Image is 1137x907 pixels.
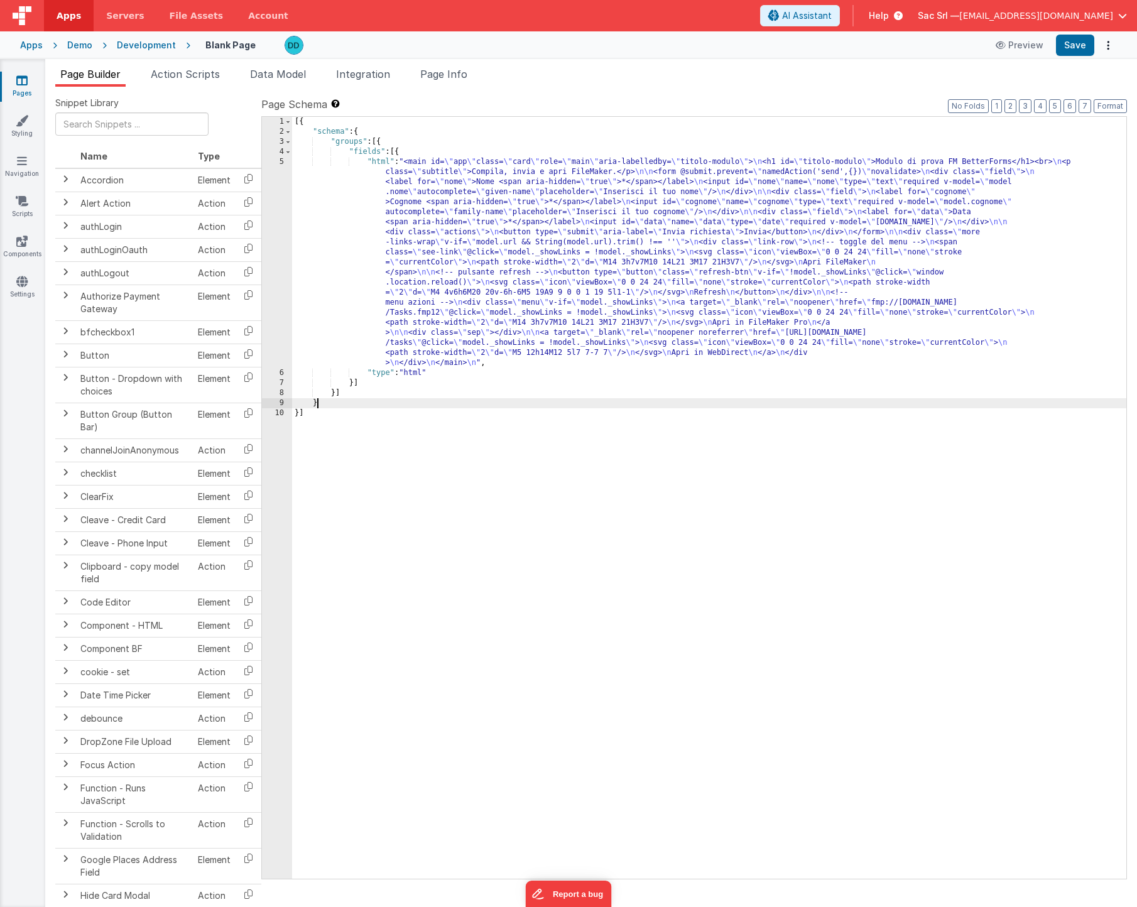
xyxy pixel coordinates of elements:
[198,151,220,161] span: Type
[193,590,236,614] td: Element
[55,97,119,109] span: Snippet Library
[991,99,1002,113] button: 1
[336,68,390,80] span: Integration
[1004,99,1016,113] button: 2
[75,403,193,438] td: Button Group (Button Bar)
[193,683,236,707] td: Element
[193,485,236,508] td: Element
[262,398,292,408] div: 9
[75,344,193,367] td: Button
[57,9,81,22] span: Apps
[1094,99,1127,113] button: Format
[75,753,193,776] td: Focus Action
[285,36,303,54] img: 5566de74795503dc7562e9a7bf0f5380
[193,555,236,590] td: Action
[193,261,236,285] td: Action
[193,884,236,907] td: Action
[250,68,306,80] span: Data Model
[1056,35,1094,56] button: Save
[918,9,1127,22] button: Sac Srl — [EMAIL_ADDRESS][DOMAIN_NAME]
[193,812,236,848] td: Action
[959,9,1113,22] span: [EMAIL_ADDRESS][DOMAIN_NAME]
[193,531,236,555] td: Element
[1079,99,1091,113] button: 7
[75,531,193,555] td: Cleave - Phone Input
[151,68,220,80] span: Action Scripts
[1019,99,1031,113] button: 3
[262,378,292,388] div: 7
[75,683,193,707] td: Date Time Picker
[262,137,292,147] div: 3
[262,388,292,398] div: 8
[75,776,193,812] td: Function - Runs JavaScript
[75,285,193,320] td: Authorize Payment Gateway
[193,660,236,683] td: Action
[1034,99,1047,113] button: 4
[782,9,832,22] span: AI Assistant
[193,320,236,344] td: Element
[75,261,193,285] td: authLogout
[205,40,256,50] h4: Blank Page
[75,590,193,614] td: Code Editor
[1049,99,1061,113] button: 5
[75,320,193,344] td: bfcheckbox1
[193,508,236,531] td: Element
[193,403,236,438] td: Element
[75,614,193,637] td: Component - HTML
[75,730,193,753] td: DropZone File Upload
[75,438,193,462] td: channelJoinAnonymous
[918,9,959,22] span: Sac Srl —
[75,168,193,192] td: Accordion
[75,637,193,660] td: Component BF
[262,117,292,127] div: 1
[75,707,193,730] td: debounce
[262,408,292,418] div: 10
[193,753,236,776] td: Action
[75,812,193,848] td: Function - Scrolls to Validation
[193,776,236,812] td: Action
[262,157,292,368] div: 5
[106,9,144,22] span: Servers
[193,215,236,238] td: Action
[75,462,193,485] td: checklist
[193,344,236,367] td: Element
[193,637,236,660] td: Element
[193,285,236,320] td: Element
[75,884,193,907] td: Hide Card Modal
[193,614,236,637] td: Element
[193,848,236,884] td: Element
[869,9,889,22] span: Help
[20,39,43,52] div: Apps
[117,39,176,52] div: Development
[193,730,236,753] td: Element
[75,660,193,683] td: cookie - set
[262,127,292,137] div: 2
[526,881,612,907] iframe: Marker.io feedback button
[193,462,236,485] td: Element
[420,68,467,80] span: Page Info
[948,99,989,113] button: No Folds
[75,367,193,403] td: Button - Dropdown with choices
[80,151,107,161] span: Name
[75,848,193,884] td: Google Places Address Field
[1064,99,1076,113] button: 6
[193,707,236,730] td: Action
[760,5,840,26] button: AI Assistant
[75,508,193,531] td: Cleave - Credit Card
[1099,36,1117,54] button: Options
[67,39,92,52] div: Demo
[75,485,193,508] td: ClearFix
[262,368,292,378] div: 6
[75,555,193,590] td: Clipboard - copy model field
[193,238,236,261] td: Action
[988,35,1051,55] button: Preview
[170,9,224,22] span: File Assets
[193,192,236,215] td: Action
[75,192,193,215] td: Alert Action
[262,147,292,157] div: 4
[193,367,236,403] td: Element
[55,112,209,136] input: Search Snippets ...
[261,97,327,112] span: Page Schema
[193,168,236,192] td: Element
[75,215,193,238] td: authLogin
